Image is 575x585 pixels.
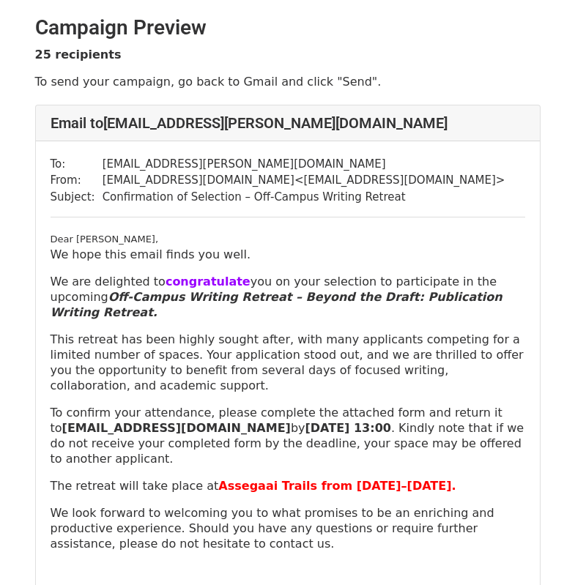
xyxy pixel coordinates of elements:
p: To confirm your attendance, please complete the attached form and return it to by . Kindly note t... [51,405,525,466]
td: Subject: [51,189,103,206]
font: congratulate [166,275,251,288]
p: This retreat has been highly sought after, with many applicants competing for a limited number of... [51,332,525,393]
p: To send your campaign, go back to Gmail and click "Send". [35,74,541,89]
td: To: [51,156,103,173]
p: We look forward to welcoming you to what promises to be an enriching and productive experience. S... [51,505,525,551]
h4: Email to [EMAIL_ADDRESS][PERSON_NAME][DOMAIN_NAME] [51,114,525,132]
p: The retreat will take place at [51,478,525,493]
p: We are delighted to you on your selection to participate in the upcoming [51,274,525,320]
td: Confirmation of Selection – Off-Campus Writing Retreat [103,189,505,206]
b: Off-Campus Writing Retreat – Beyond the Draft: Publication Writing Retreat. [51,290,502,319]
td: [EMAIL_ADDRESS][PERSON_NAME][DOMAIN_NAME] [103,156,505,173]
div: ​Dear [PERSON_NAME], [51,232,525,247]
font: Assegaai Trails from [DATE]–[DATE]. [218,479,456,493]
strong: [DATE] 13:00 [305,421,391,435]
strong: 25 recipients [35,48,122,62]
td: From: [51,172,103,189]
td: [EMAIL_ADDRESS][DOMAIN_NAME] < [EMAIL_ADDRESS][DOMAIN_NAME] > [103,172,505,189]
p: We hope this email finds you well. [51,247,525,262]
a: [EMAIL_ADDRESS][DOMAIN_NAME] [62,421,291,435]
h2: Campaign Preview [35,15,541,40]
